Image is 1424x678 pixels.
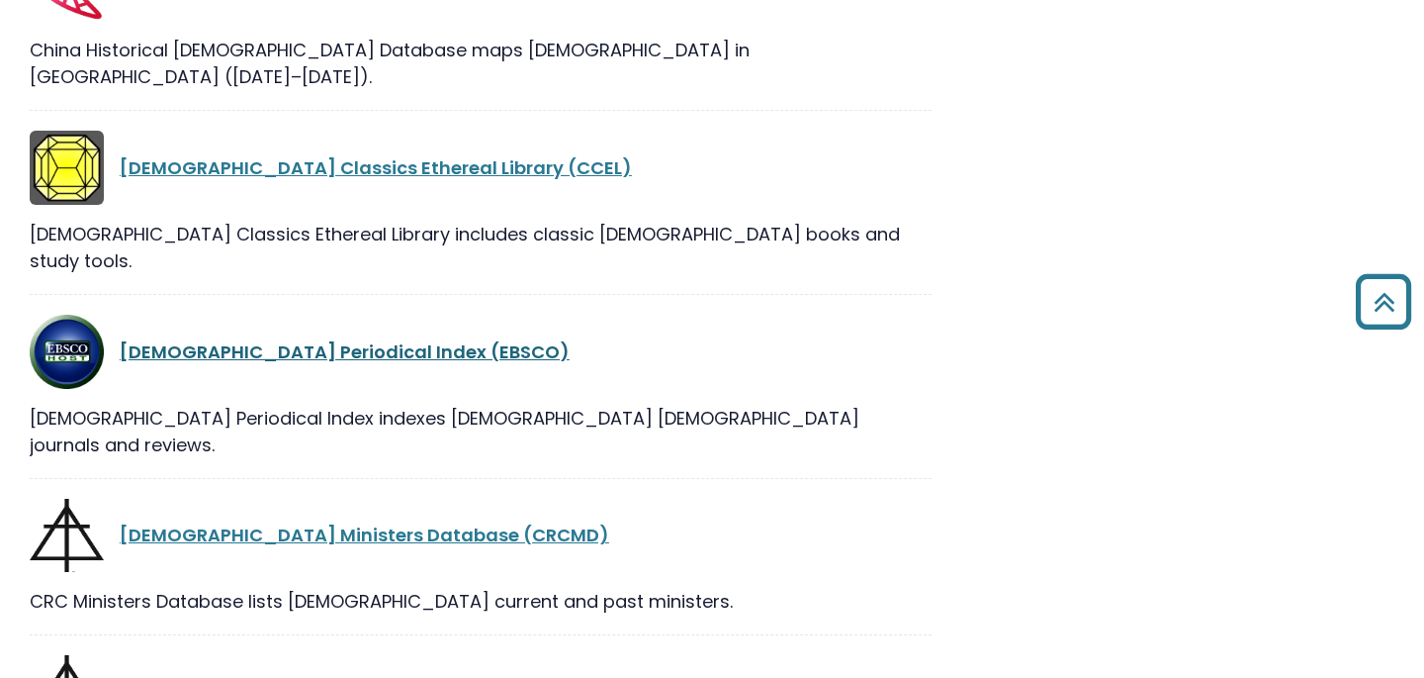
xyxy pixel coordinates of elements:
div: [DEMOGRAPHIC_DATA] Periodical Index indexes [DEMOGRAPHIC_DATA] [DEMOGRAPHIC_DATA] journals and re... [30,405,932,458]
a: Back to Top [1348,283,1419,320]
a: [DEMOGRAPHIC_DATA] Ministers Database (CRCMD) [120,523,609,547]
a: [DEMOGRAPHIC_DATA] Classics Ethereal Library (CCEL) [120,155,632,180]
div: [DEMOGRAPHIC_DATA] Classics Ethereal Library includes classic [DEMOGRAPHIC_DATA] books and study ... [30,221,932,274]
div: China Historical [DEMOGRAPHIC_DATA] Database maps [DEMOGRAPHIC_DATA] in [GEOGRAPHIC_DATA] ([DATE]... [30,37,932,90]
div: CRC Ministers Database lists [DEMOGRAPHIC_DATA] current and past ministers. [30,588,932,615]
a: [DEMOGRAPHIC_DATA] Periodical Index (EBSCO) [120,339,570,364]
